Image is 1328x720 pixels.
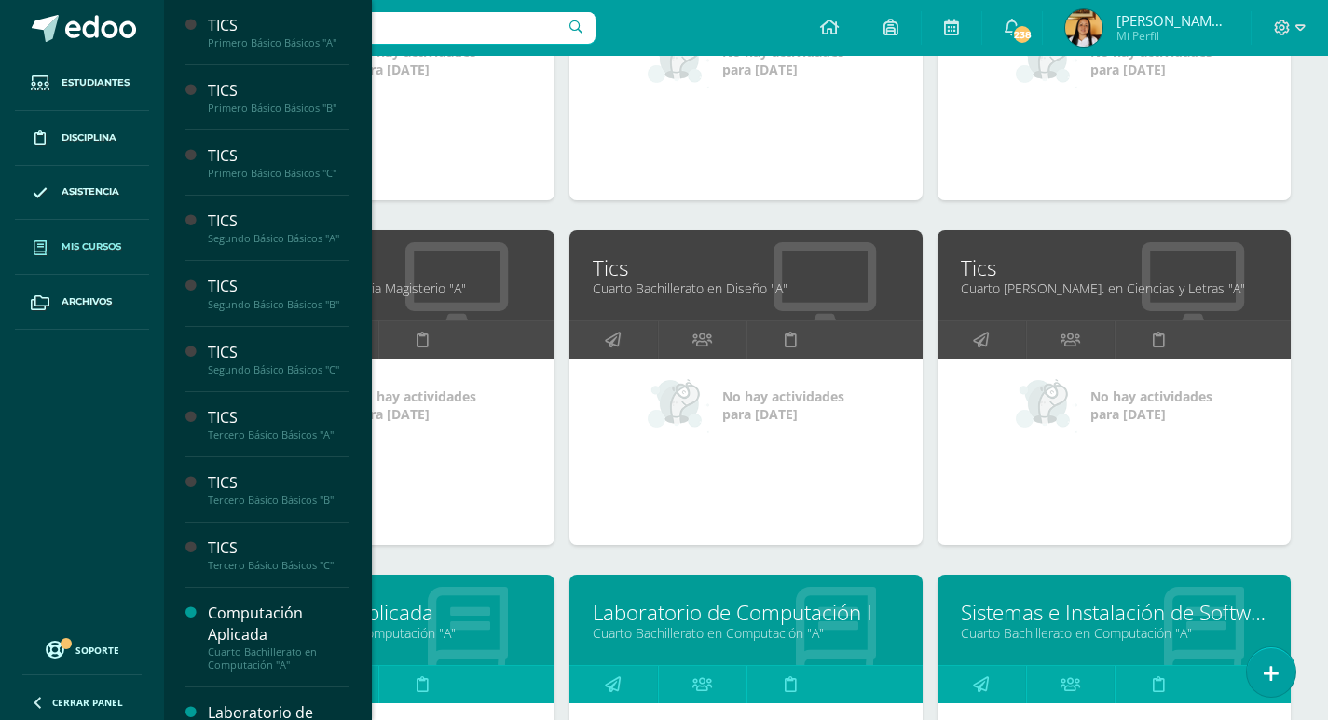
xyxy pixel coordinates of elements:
[62,75,130,90] span: Estudiantes
[208,15,349,49] a: TICSPrimero Básico Básicos "A"
[593,598,899,627] a: Laboratorio de Computación I
[22,636,142,661] a: Soporte
[1016,377,1077,433] img: no_activities_small.png
[208,472,349,507] a: TICSTercero Básico Básicos "B"
[208,232,349,245] div: Segundo Básico Básicos "A"
[225,598,531,627] a: Computación Aplicada
[961,598,1267,627] a: Sistemas e Instalación de Software
[961,624,1267,642] a: Cuarto Bachillerato en Computación "A"
[208,276,349,297] div: TICS
[225,253,531,282] a: TICS
[15,220,149,275] a: Mis cursos
[208,211,349,232] div: TICS
[62,239,121,254] span: Mis cursos
[75,644,119,657] span: Soporte
[208,342,349,376] a: TICSSegundo Básico Básicos "C"
[15,275,149,330] a: Archivos
[208,407,349,442] a: TICSTercero Básico Básicos "A"
[208,407,349,428] div: TICS
[208,603,349,672] a: Computación AplicadaCuarto Bachillerato en Computación "A"
[15,56,149,111] a: Estudiantes
[208,342,349,363] div: TICS
[593,253,899,282] a: Tics
[208,537,349,572] a: TICSTercero Básico Básicos "C"
[208,298,349,311] div: Segundo Básico Básicos "B"
[208,102,349,115] div: Primero Básico Básicos "B"
[648,33,709,88] img: no_activities_small.png
[593,624,899,642] a: Cuarto Bachillerato en Computación "A"
[208,559,349,572] div: Tercero Básico Básicos "C"
[208,494,349,507] div: Tercero Básico Básicos "B"
[208,36,349,49] div: Primero Básico Básicos "A"
[208,167,349,180] div: Primero Básico Básicos "C"
[208,211,349,245] a: TICSSegundo Básico Básicos "A"
[52,696,123,709] span: Cerrar panel
[1016,33,1077,88] img: no_activities_small.png
[1090,43,1212,78] span: No hay actividades para [DATE]
[1065,9,1102,47] img: c517f0cd6759b2ea1094bfa833b65fc4.png
[62,130,116,145] span: Disciplina
[62,294,112,309] span: Archivos
[208,603,349,645] div: Computación Aplicada
[208,472,349,494] div: TICS
[225,624,531,642] a: Cuarto Bachillerato en Computación "A"
[208,363,349,376] div: Segundo Básico Básicos "C"
[208,276,349,310] a: TICSSegundo Básico Básicos "B"
[722,43,844,78] span: No hay actividades para [DATE]
[15,166,149,221] a: Asistencia
[208,145,349,167] div: TICS
[208,145,349,180] a: TICSPrimero Básico Básicos "C"
[62,184,119,199] span: Asistencia
[648,377,709,433] img: no_activities_small.png
[722,387,844,423] span: No hay actividades para [DATE]
[961,279,1267,297] a: Cuarto [PERSON_NAME]. en Ciencias y Letras "A"
[354,43,476,78] span: No hay actividades para [DATE]
[208,80,349,102] div: TICS
[208,428,349,442] div: Tercero Básico Básicos "A"
[1116,28,1228,44] span: Mi Perfil
[208,537,349,559] div: TICS
[1090,387,1212,423] span: No hay actividades para [DATE]
[208,15,349,36] div: TICS
[208,645,349,672] div: Cuarto Bachillerato en Computación "A"
[593,279,899,297] a: Cuarto Bachillerato en Diseño "A"
[176,12,596,44] input: Busca un usuario...
[354,387,476,423] span: No hay actividades para [DATE]
[225,279,531,297] a: 4to. Magisterio Preprimaria Magisterio "A"
[15,111,149,166] a: Disciplina
[1116,11,1228,30] span: [PERSON_NAME][US_STATE]
[1012,24,1033,45] span: 238
[961,253,1267,282] a: Tics
[208,80,349,115] a: TICSPrimero Básico Básicos "B"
